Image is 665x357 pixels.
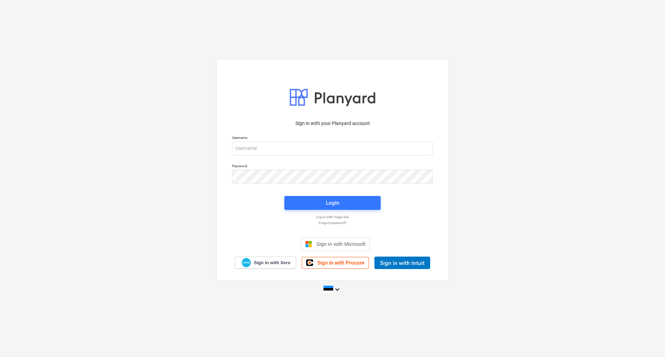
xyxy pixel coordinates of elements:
p: Sign in with your Planyard account [232,120,433,127]
span: Sign in with Microsoft [316,241,365,247]
span: Sign in with Procore [317,260,364,266]
button: Login [284,196,381,210]
a: Forgot password? [229,221,436,225]
img: Microsoft logo [305,241,312,248]
a: Sign in with Xero [235,257,296,269]
img: Xero logo [242,258,251,267]
p: Password [232,164,433,170]
a: Sign in with Procore [302,257,369,269]
i: keyboard_arrow_down [333,285,342,294]
input: Username [232,142,433,155]
p: Username [232,135,433,141]
span: Sign in with Xero [254,260,290,266]
div: Login [326,198,339,207]
a: Log in with magic link [229,215,436,219]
